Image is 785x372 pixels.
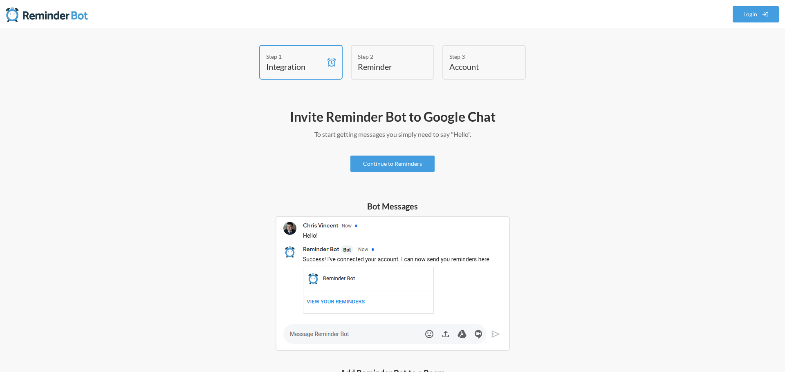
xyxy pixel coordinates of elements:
[266,61,323,72] h4: Integration
[350,156,435,172] a: Continue to Reminders
[449,61,507,72] h4: Account
[155,108,630,125] h2: Invite Reminder Bot to Google Chat
[6,6,88,22] img: Reminder Bot
[358,52,415,61] div: Step 2
[276,200,510,212] h5: Bot Messages
[266,52,323,61] div: Step 1
[155,129,630,139] p: To start getting messages you simply need to say "Hello".
[449,52,507,61] div: Step 3
[733,6,779,22] a: Login
[358,61,415,72] h4: Reminder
